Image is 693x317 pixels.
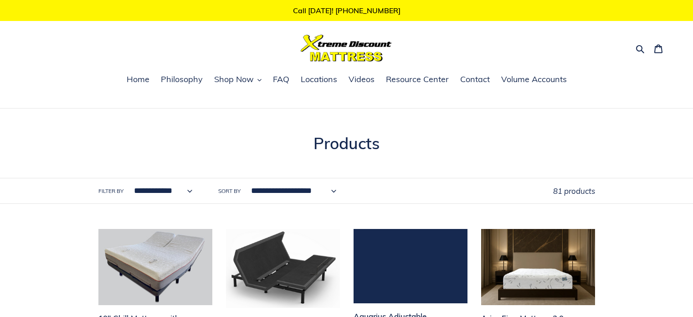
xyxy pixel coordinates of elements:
[98,187,123,195] label: Filter by
[301,74,337,85] span: Locations
[218,187,241,195] label: Sort by
[122,73,154,87] a: Home
[553,186,595,196] span: 81 products
[381,73,453,87] a: Resource Center
[460,74,490,85] span: Contact
[268,73,294,87] a: FAQ
[301,35,392,62] img: Xtreme Discount Mattress
[156,73,207,87] a: Philosophy
[501,74,567,85] span: Volume Accounts
[127,74,149,85] span: Home
[273,74,289,85] span: FAQ
[313,133,380,153] span: Products
[386,74,449,85] span: Resource Center
[344,73,379,87] a: Videos
[214,74,254,85] span: Shop Now
[456,73,494,87] a: Contact
[497,73,571,87] a: Volume Accounts
[210,73,266,87] button: Shop Now
[349,74,375,85] span: Videos
[161,74,203,85] span: Philosophy
[296,73,342,87] a: Locations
